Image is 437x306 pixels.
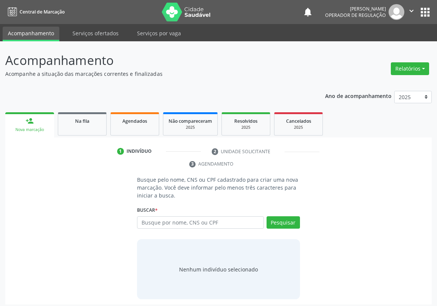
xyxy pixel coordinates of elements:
[227,125,265,130] div: 2025
[391,62,429,75] button: Relatórios
[5,70,304,78] p: Acompanhe a situação das marcações correntes e finalizadas
[117,148,124,155] div: 1
[75,118,89,124] span: Na fila
[325,91,392,100] p: Ano de acompanhamento
[26,117,34,125] div: person_add
[5,51,304,70] p: Acompanhamento
[389,4,404,20] img: img
[3,27,59,41] a: Acompanhamento
[280,125,317,130] div: 2025
[67,27,124,40] a: Serviços ofertados
[404,4,419,20] button: 
[179,265,258,273] div: Nenhum indivíduo selecionado
[407,7,416,15] i: 
[132,27,186,40] a: Serviços por vaga
[137,205,158,216] label: Buscar
[303,7,313,17] button: notifications
[137,216,264,229] input: Busque por nome, CNS ou CPF
[286,118,311,124] span: Cancelados
[267,216,300,229] button: Pesquisar
[325,12,386,18] span: Operador de regulação
[234,118,258,124] span: Resolvidos
[419,6,432,19] button: apps
[122,118,147,124] span: Agendados
[325,6,386,12] div: [PERSON_NAME]
[169,118,212,124] span: Não compareceram
[20,9,65,15] span: Central de Marcação
[127,148,152,155] div: Indivíduo
[5,6,65,18] a: Central de Marcação
[137,176,300,199] p: Busque pelo nome, CNS ou CPF cadastrado para criar uma nova marcação. Você deve informar pelo men...
[169,125,212,130] div: 2025
[11,127,49,133] div: Nova marcação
